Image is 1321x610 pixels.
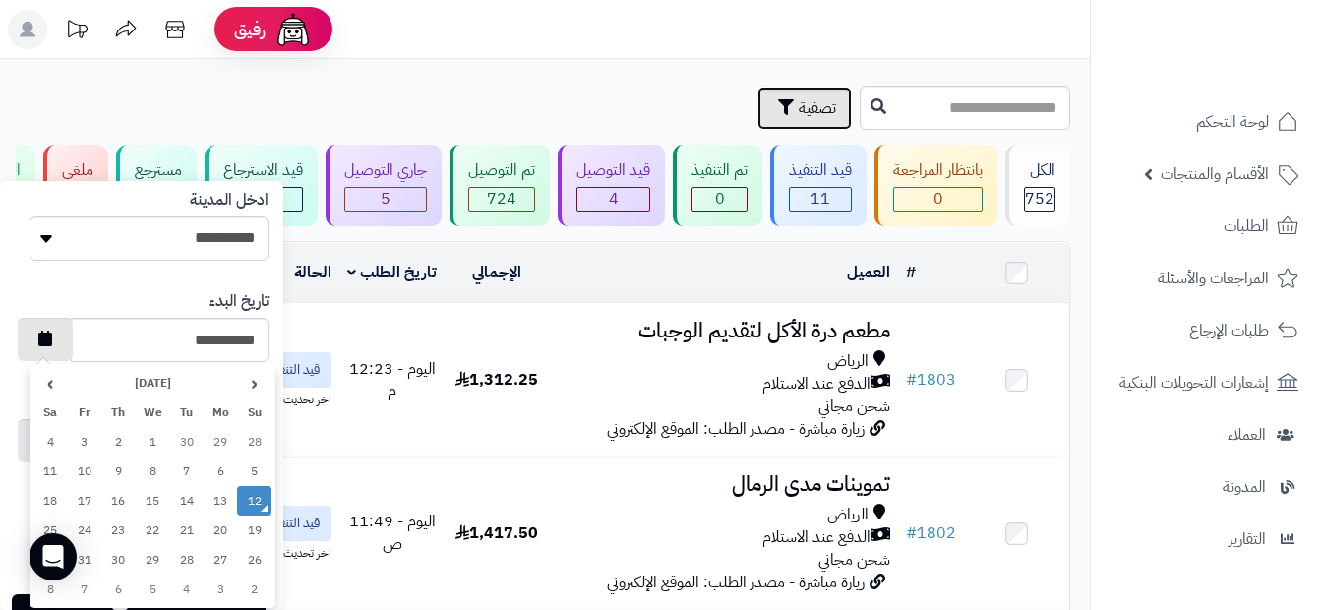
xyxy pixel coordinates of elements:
span: 724 [487,187,516,211]
span: 0 [933,187,943,211]
span: # [906,368,917,392]
span: الرياض [827,504,869,526]
h3: مطعم درة الأكل لتقديم الوجبات [557,320,890,342]
a: الحالة [294,261,331,284]
a: العميل [847,261,890,284]
span: 11 [811,187,830,211]
span: رفيق [234,18,266,41]
a: #1802 [906,521,956,545]
a: تحديثات المنصة [52,10,101,54]
span: 1,417.50 [455,521,538,545]
div: Open Intercom Messenger [30,533,77,580]
th: Tu [169,397,204,427]
td: 28 [237,427,271,457]
div: مسترجع [135,159,182,182]
button: تصفية [757,87,852,130]
td: 20 [204,516,238,545]
td: 2 [101,427,136,457]
span: إشعارات التحويلات البنكية [1119,369,1269,396]
a: قيد الاسترجاع 0 [201,145,322,226]
span: اليوم - 12:23 م [349,357,436,403]
div: 11 [790,188,851,211]
td: 4 [33,427,68,457]
td: 25 [33,516,68,545]
div: 724 [469,188,534,211]
a: قيد التنفيذ 11 [766,145,871,226]
td: 21 [169,516,204,545]
div: تم التوصيل [468,159,535,182]
span: 5 [381,187,390,211]
span: العملاء [1228,421,1266,449]
td: 5 [136,575,170,604]
div: 5 [345,188,426,211]
a: الكل752 [1001,145,1074,226]
td: 29 [136,545,170,575]
th: Su [237,397,271,427]
td: 28 [169,545,204,575]
td: 6 [101,575,136,604]
a: تاريخ الطلب [347,261,437,284]
td: 30 [169,427,204,457]
td: 1 [136,427,170,457]
th: [DATE] [68,368,238,397]
img: logo-2.png [1187,52,1302,93]
label: تاريخ البدء [209,290,269,313]
td: 8 [33,575,68,604]
span: طلبات الإرجاع [1189,317,1269,344]
div: قيد التوصيل [576,159,650,182]
div: تم التنفيذ [691,159,748,182]
a: #1803 [906,368,956,392]
td: 5 [237,457,271,486]
a: طلبات الإرجاع [1103,307,1309,354]
td: 22 [136,516,170,545]
a: الإجمالي [472,261,521,284]
span: زيارة مباشرة - مصدر الطلب: الموقع الإلكتروني [607,571,865,594]
div: 0 [692,188,747,211]
th: › [33,368,68,397]
span: الرياض [827,350,869,373]
td: 14 [169,486,204,516]
span: شحن مجاني [818,395,890,418]
div: بانتظار المراجعة [893,159,983,182]
span: المدونة [1223,473,1266,501]
span: زيارة مباشرة - مصدر الطلب: الموقع الإلكتروني [607,417,865,441]
a: المدونة [1103,463,1309,511]
td: 23 [101,516,136,545]
td: 10 [68,457,102,486]
div: 0 [894,188,982,211]
span: الطلبات [1224,213,1269,240]
th: Fr [68,397,102,427]
span: الأقسام والمنتجات [1161,160,1269,188]
a: إشعارات التحويلات البنكية [1103,359,1309,406]
td: 30 [101,545,136,575]
td: 27 [204,545,238,575]
div: قيد الاسترجاع [223,159,303,182]
td: 3 [204,575,238,604]
th: Sa [33,397,68,427]
th: We [136,397,170,427]
h3: تموينات مدى الرمال [557,473,890,496]
td: 11 [33,457,68,486]
a: ملغي 2 [39,145,112,226]
img: ai-face.png [273,10,313,49]
td: 7 [169,457,204,486]
td: 2 [237,575,271,604]
div: جاري التوصيل [344,159,427,182]
a: الطلبات [1103,203,1309,250]
a: تم التنفيذ 0 [669,145,766,226]
a: لوحة التحكم [1103,98,1309,146]
th: Mo [204,397,238,427]
span: 4 [609,187,619,211]
div: قيد التنفيذ [789,159,852,182]
td: 13 [204,486,238,516]
span: الدفع عند الاستلام [762,373,871,396]
span: اليوم - 11:49 ص [349,510,436,556]
th: ‹ [237,368,271,397]
a: # [906,261,916,284]
span: لوحة التحكم [1196,108,1269,136]
span: شحن مجاني [818,548,890,572]
div: ملغي [62,159,93,182]
span: الدفع عند الاستلام [762,526,871,549]
div: 4 [577,188,649,211]
span: 0 [715,187,725,211]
